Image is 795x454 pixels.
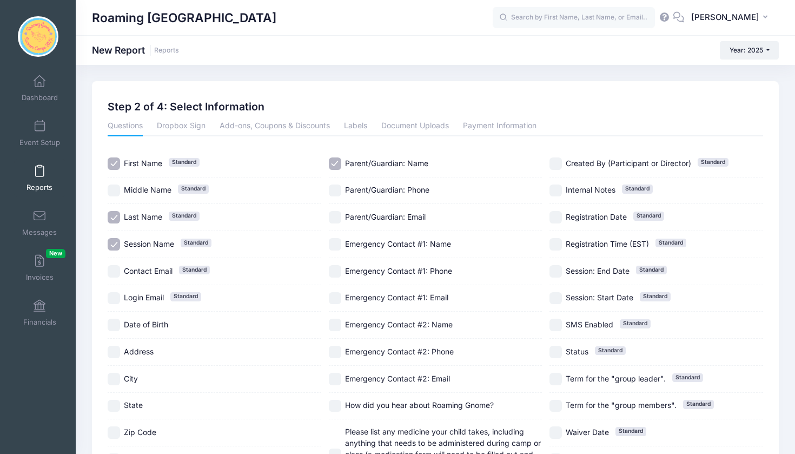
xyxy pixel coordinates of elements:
span: Parent/Guardian: Name [345,159,428,168]
h2: Step 2 of 4: Select Information [108,101,264,113]
span: Emergency Contact #1: Name [345,239,451,248]
input: Internal NotesStandard [549,185,562,197]
span: Emergency Contact #2: Name [345,320,453,329]
input: Emergency Contact #2: Name [329,319,341,331]
a: Dropbox Sign [157,117,206,136]
span: Registration Date [566,212,627,221]
span: Standard [179,266,210,274]
input: Waiver DateStandard [549,426,562,439]
input: How did you hear about Roaming Gnome? [329,400,341,412]
input: Login EmailStandard [108,292,120,305]
input: Emergency Contact #1: Name [329,238,341,251]
span: Middle Name [124,185,171,194]
span: Standard [169,158,200,167]
span: Standard [169,212,200,220]
button: Year: 2025 [720,41,779,60]
span: Standard [178,185,209,193]
span: Standard [181,239,211,247]
span: Date of Birth [124,320,168,329]
span: Dashboard [22,93,58,102]
span: First Name [124,159,162,168]
span: Waiver Date [566,427,609,437]
input: Parent/Guardian: Name [329,157,341,170]
span: Emergency Contact #2: Phone [345,347,454,356]
span: Emergency Contact #2: Email [345,374,450,383]
span: Financials [23,318,56,327]
span: Reports [27,183,52,192]
span: Standard [672,373,703,382]
span: Standard [636,266,667,274]
span: Login Email [124,293,164,302]
a: Dashboard [14,69,65,107]
span: Contact Email [124,266,173,275]
input: Session NameStandard [108,238,120,251]
span: How did you hear about Roaming Gnome? [345,400,494,410]
span: Standard [683,400,714,409]
span: New [46,249,65,258]
span: Zip Code [124,427,156,437]
input: Emergency Contact #2: Email [329,373,341,385]
a: InvoicesNew [14,249,65,287]
input: City [108,373,120,385]
span: Invoices [26,273,54,282]
a: Financials [14,294,65,332]
span: Created By (Participant or Director) [566,159,691,168]
input: Parent/Guardian: Email [329,211,341,223]
input: Session: End DateStandard [549,265,562,278]
span: Term for the "group members". [566,400,677,410]
input: Contact EmailStandard [108,265,120,278]
span: Event Setup [19,138,60,147]
span: Messages [22,228,57,237]
span: State [124,400,143,410]
input: Registration Time (EST)Standard [549,238,562,251]
input: Address [108,346,120,358]
span: Year: 2025 [730,46,763,54]
span: Emergency Contact #1: Phone [345,266,452,275]
span: Emergency Contact #1: Email [345,293,448,302]
span: [PERSON_NAME] [691,11,759,23]
input: StatusStandard [549,346,562,358]
span: Standard [595,346,626,355]
input: Search by First Name, Last Name, or Email... [493,7,655,29]
span: Standard [655,239,686,247]
a: Event Setup [14,114,65,152]
input: Registration DateStandard [549,211,562,223]
span: Registration Time (EST) [566,239,649,248]
span: Session Name [124,239,174,248]
span: Standard [170,292,201,301]
span: Parent/Guardian: Phone [345,185,429,194]
h1: Roaming [GEOGRAPHIC_DATA] [92,5,276,30]
input: Term for the "group leader".Standard [549,373,562,385]
a: Payment Information [463,117,536,136]
a: Questions [108,117,143,136]
a: Add-ons, Coupons & Discounts [220,117,330,136]
span: Session: Start Date [566,293,633,302]
a: Messages [14,204,65,242]
input: Term for the "group members".Standard [549,400,562,412]
span: Standard [640,292,671,301]
span: Internal Notes [566,185,615,194]
a: Reports [154,47,179,55]
span: City [124,374,138,383]
span: Status [566,347,588,356]
input: Emergency Contact #1: Email [329,292,341,305]
input: Session: Start DateStandard [549,292,562,305]
span: Standard [633,212,664,220]
a: Labels [344,117,367,136]
input: Created By (Participant or Director)Standard [549,157,562,170]
span: Session: End Date [566,266,630,275]
span: Last Name [124,212,162,221]
input: First NameStandard [108,157,120,170]
span: SMS Enabled [566,320,613,329]
img: Roaming Gnome Theatre [18,16,58,57]
h1: New Report [92,44,179,56]
input: Zip Code [108,426,120,439]
input: Parent/Guardian: Phone [329,185,341,197]
input: Last NameStandard [108,211,120,223]
input: Middle NameStandard [108,185,120,197]
input: State [108,400,120,412]
input: Date of Birth [108,319,120,331]
span: Standard [615,427,646,436]
input: SMS EnabledStandard [549,319,562,331]
input: Emergency Contact #1: Phone [329,265,341,278]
